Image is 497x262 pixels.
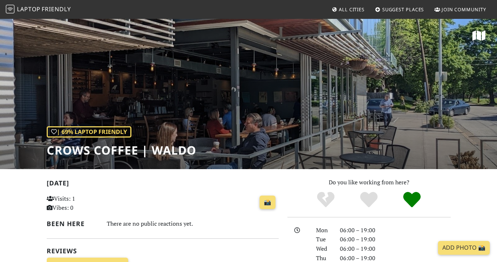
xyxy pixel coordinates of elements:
div: 06:00 – 19:00 [336,226,455,235]
span: Suggest Places [382,6,424,13]
span: Laptop [17,5,41,13]
span: All Cities [339,6,365,13]
a: All Cities [329,3,367,16]
img: LaptopFriendly [6,5,14,13]
a: LaptopFriendly LaptopFriendly [6,3,71,16]
span: Friendly [42,5,71,13]
h1: Crows Coffee | Waldo [47,143,196,157]
div: Tue [312,235,336,244]
div: Definitely! [390,191,433,209]
a: Suggest Places [372,3,427,16]
h2: Been here [47,220,98,228]
p: Do you like working from here? [287,178,451,187]
span: Join Community [442,6,486,13]
a: Join Community [431,3,489,16]
a: 📸 [260,196,275,209]
div: Yes [348,191,391,209]
p: Visits: 1 Vibes: 0 [47,194,118,213]
div: No [304,191,348,209]
h2: [DATE] [47,179,279,190]
div: | 69% Laptop Friendly [47,126,131,138]
div: 06:00 – 19:00 [336,235,455,244]
div: Wed [312,244,336,254]
h2: Reviews [47,247,279,255]
a: Add Photo 📸 [438,241,490,255]
div: Mon [312,226,336,235]
div: 06:00 – 19:00 [336,244,455,254]
div: There are no public reactions yet. [107,218,279,229]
